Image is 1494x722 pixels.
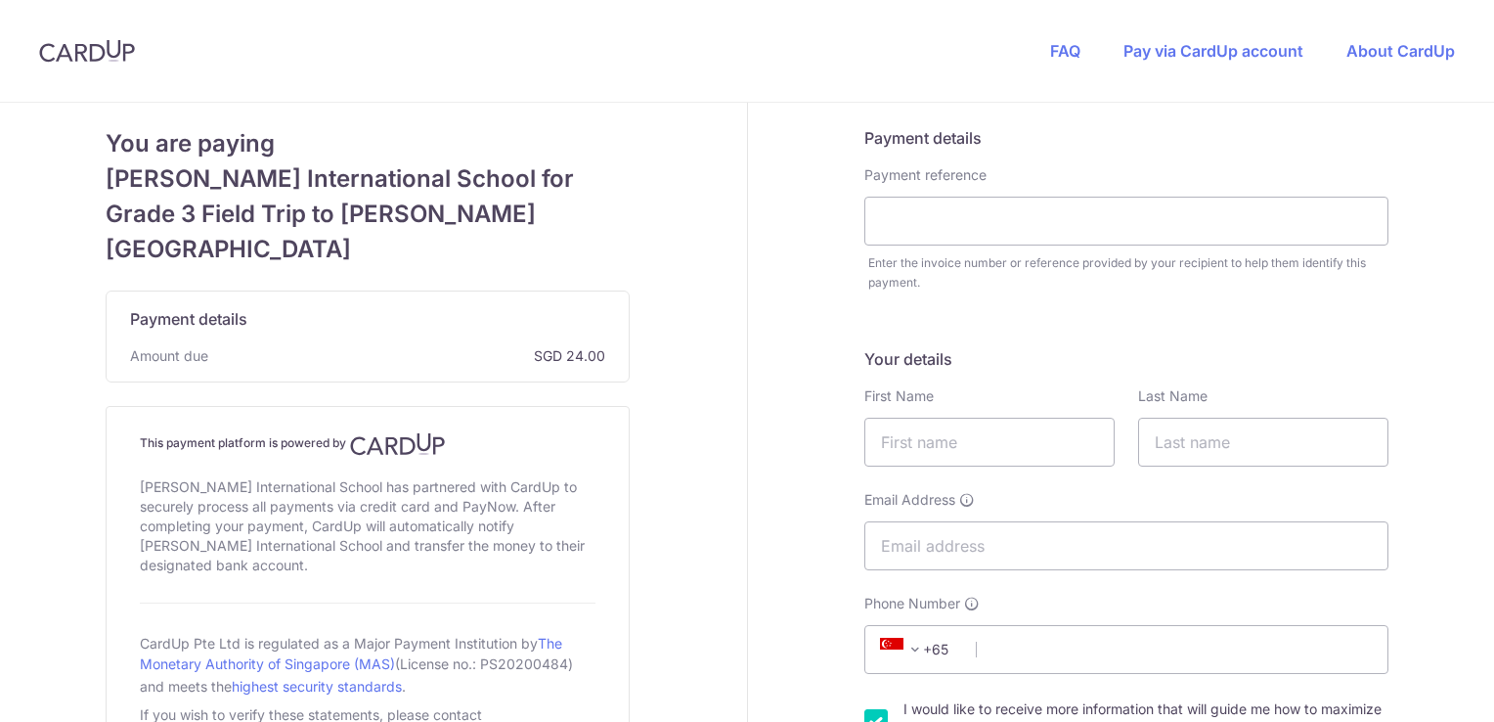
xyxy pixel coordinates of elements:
a: About CardUp [1346,41,1455,61]
div: [PERSON_NAME] International School has partnered with CardUp to securely process all payments via... [140,474,595,579]
span: [PERSON_NAME] International School for Grade 3 Field Trip to [PERSON_NAME][GEOGRAPHIC_DATA] [106,161,630,267]
img: CardUp [350,432,446,456]
div: CardUp Pte Ltd is regulated as a Major Payment Institution by (License no.: PS20200484) and meets... [140,627,595,701]
label: First Name [864,386,934,406]
img: CardUp [39,39,135,63]
span: Email Address [864,490,955,510]
a: FAQ [1050,41,1080,61]
label: Last Name [1138,386,1208,406]
h5: Your details [864,347,1388,371]
label: Payment reference [864,165,987,185]
span: Phone Number [864,594,960,613]
a: highest security standards [232,678,402,695]
input: Email address [864,521,1388,570]
span: +65 [880,638,927,661]
a: Pay via CardUp account [1123,41,1303,61]
span: +65 [874,638,962,661]
span: You are paying [106,126,630,161]
span: SGD 24.00 [216,346,605,366]
span: Payment details [130,307,247,331]
input: Last name [1138,418,1388,467]
span: Amount due [130,346,208,366]
input: First name [864,418,1115,467]
h5: Payment details [864,126,1388,150]
div: Enter the invoice number or reference provided by your recipient to help them identify this payment. [868,253,1388,293]
h4: This payment platform is powered by [140,432,595,456]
